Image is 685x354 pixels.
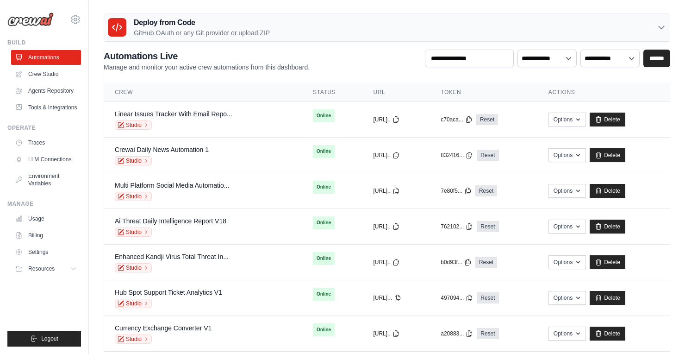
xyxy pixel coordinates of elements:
th: URL [362,83,430,102]
button: Options [548,184,586,198]
span: Online [313,145,335,158]
button: 7e80f5... [441,187,472,195]
a: Usage [11,211,81,226]
a: Environment Variables [11,169,81,191]
a: Reset [477,221,498,232]
button: Options [548,255,586,269]
a: Crew Studio [11,67,81,82]
a: Studio [115,335,152,344]
a: Reset [477,150,498,161]
p: Manage and monitor your active crew automations from this dashboard. [104,63,310,72]
a: Studio [115,228,152,237]
a: Delete [590,113,625,126]
button: 832416... [441,152,473,159]
a: Delete [590,184,625,198]
span: Online [313,181,335,194]
a: Delete [590,255,625,269]
button: Options [548,113,586,126]
button: c70aca... [441,116,473,123]
a: Studio [115,299,152,308]
th: Crew [104,83,302,102]
p: GitHub OAuth or any Git provider or upload ZIP [134,28,270,38]
th: Actions [537,83,670,102]
div: Manage [7,200,81,208]
a: Tools & Integrations [11,100,81,115]
a: Reset [477,292,498,303]
a: Traces [11,135,81,150]
span: Online [313,323,335,336]
a: Delete [590,291,625,305]
th: Token [430,83,537,102]
a: Reset [477,328,498,339]
button: 762102... [441,223,473,230]
a: LLM Connections [11,152,81,167]
a: Linear Issues Tracker With Email Repo... [115,110,232,118]
a: Delete [590,220,625,234]
a: Crewai Daily News Automation 1 [115,146,209,153]
span: Online [313,216,335,229]
h2: Automations Live [104,50,310,63]
button: Options [548,148,586,162]
button: Options [548,220,586,234]
a: Reset [475,185,497,196]
a: Studio [115,263,152,272]
div: Operate [7,124,81,132]
button: a20883... [441,330,473,337]
button: 497094... [441,294,473,302]
img: Logo [7,13,54,26]
button: Resources [11,261,81,276]
a: Currency Exchange Converter V1 [115,324,212,332]
a: Ai Threat Daily Intelligence Report V18 [115,217,226,225]
h3: Deploy from Code [134,17,270,28]
th: Status [302,83,362,102]
a: Multi Platform Social Media Automatio... [115,182,229,189]
a: Automations [11,50,81,65]
button: Options [548,327,586,341]
a: Hub Spot Support Ticket Analytics V1 [115,289,222,296]
a: Agents Repository [11,83,81,98]
a: Delete [590,148,625,162]
button: b0d93f... [441,259,472,266]
a: Studio [115,192,152,201]
a: Settings [11,245,81,259]
span: Resources [28,265,55,272]
span: Online [313,109,335,122]
span: Online [313,252,335,265]
a: Studio [115,156,152,165]
a: Billing [11,228,81,243]
a: Reset [475,257,497,268]
button: Logout [7,331,81,347]
a: Reset [476,114,498,125]
a: Enhanced Kandji Virus Total Threat In... [115,253,229,260]
a: Delete [590,327,625,341]
button: Options [548,291,586,305]
div: Build [7,39,81,46]
span: Online [313,288,335,301]
span: Logout [41,335,58,342]
a: Studio [115,120,152,130]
